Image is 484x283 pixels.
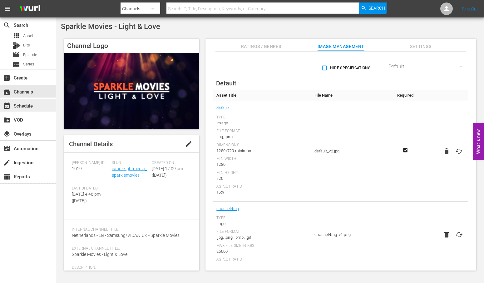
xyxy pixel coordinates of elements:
span: Slug: [112,161,149,165]
td: default_v2.jpg [311,101,394,202]
button: Open Feedback Widget [473,123,484,160]
a: default [216,104,229,112]
span: Created On: [152,161,189,165]
span: Bits [23,42,30,48]
div: .jpg, .png [216,134,308,140]
span: Automation [3,145,11,152]
span: Create [3,74,11,82]
span: Ratings / Genres [238,43,284,50]
div: Image [216,120,308,126]
div: File Format [216,229,308,234]
span: Asset [23,33,33,39]
a: candlelightmedia_sparklemovies_1 [112,166,147,178]
span: Episode [23,52,37,58]
span: Series [12,61,20,68]
span: [PERSON_NAME] ID: [72,161,109,165]
div: 25000 [216,248,308,255]
span: Description: [72,265,188,270]
h4: Channel Logo [64,39,199,53]
th: Required [394,90,417,101]
div: 720 [216,175,308,182]
span: Overlays [3,130,11,138]
div: Dimensions [216,143,308,148]
a: Sign Out [462,6,478,11]
span: Channel Details [69,140,113,148]
span: Hide Specifications [323,65,370,71]
span: Image Management [318,43,364,50]
span: [DATE] 12:09 pm ([DATE]) [152,166,183,178]
span: Search [368,2,385,14]
div: Min Height [216,170,308,175]
span: Sparkle Movies - Light & Love [61,22,160,31]
span: Netherlands - LG - Samsung/VIDAA_UK - Sparkle Movies [72,233,180,238]
span: edit [185,140,192,148]
div: Type [216,115,308,120]
div: Max File Size In Kbs [216,243,308,248]
span: Ingestion [3,159,11,166]
button: edit [181,137,196,151]
span: [DATE] 4:46 pm ([DATE]) [72,192,101,203]
span: Schedule [3,102,11,110]
span: Default [216,79,236,87]
span: External Channel Title: [72,246,188,251]
span: Series [23,61,34,67]
span: Sparkle Movies - Light & Love [72,252,127,257]
div: File Format [216,129,308,134]
th: Asset Title [213,90,311,101]
div: Logo [216,221,308,227]
div: 1280x720 minimum [216,148,308,154]
span: Search [3,22,11,29]
th: File Name [311,90,394,101]
a: channel-bug [216,205,239,213]
span: menu [4,5,11,12]
span: Asset [12,32,20,40]
svg: Required [402,147,409,153]
span: Last Updated: [72,186,109,191]
img: Sparkle Movies - Light & Love [64,53,199,129]
div: .jpg, .png, .bmp, .gif [216,234,308,241]
button: Search [359,2,387,14]
span: Internal Channel Title: [72,227,188,232]
span: 1019 [72,166,82,171]
img: ans4CAIJ8jUAAAAAAAAAAAAAAAAAAAAAAAAgQb4GAAAAAAAAAAAAAAAAAAAAAAAAJMjXAAAAAAAAAAAAAAAAAAAAAAAAgAT5G... [15,2,45,16]
div: 1280 [216,161,308,168]
div: Default [388,58,468,75]
div: Aspect Ratio [216,257,308,262]
span: Channels [3,88,11,96]
div: Aspect Ratio [216,184,308,189]
div: Type [216,216,308,221]
span: Settings [397,43,444,50]
button: Hide Specifications [320,59,373,77]
span: Reports [3,173,11,180]
div: Bits [12,42,20,49]
div: Min Width [216,156,308,161]
td: channel-bug_v1.png [311,202,394,268]
span: VOD [3,116,11,124]
span: Episode [12,51,20,59]
div: 16:9 [216,189,308,195]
